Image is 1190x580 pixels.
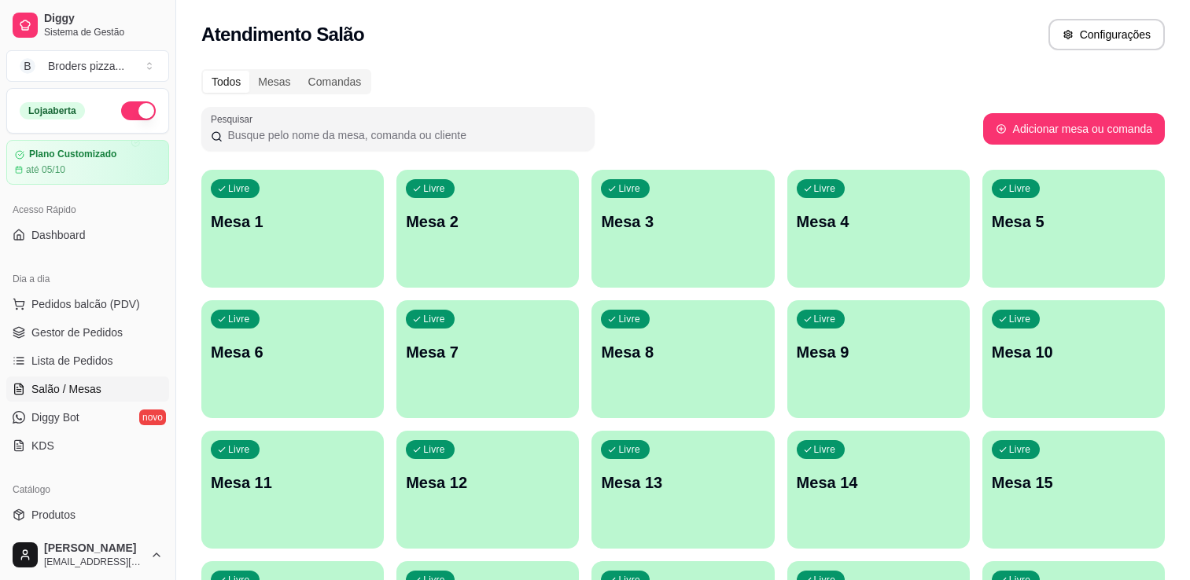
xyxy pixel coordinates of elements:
[601,472,764,494] p: Mesa 13
[6,405,169,430] a: Diggy Botnovo
[591,170,774,288] button: LivreMesa 3
[797,211,960,233] p: Mesa 4
[591,300,774,418] button: LivreMesa 8
[31,381,101,397] span: Salão / Mesas
[249,71,299,93] div: Mesas
[797,341,960,363] p: Mesa 9
[211,472,374,494] p: Mesa 11
[6,50,169,82] button: Select a team
[1009,443,1031,456] p: Livre
[211,112,258,126] label: Pesquisar
[48,58,124,74] div: Broders pizza ...
[211,211,374,233] p: Mesa 1
[20,102,85,119] div: Loja aberta
[1048,19,1165,50] button: Configurações
[6,348,169,373] a: Lista de Pedidos
[300,71,370,93] div: Comandas
[6,536,169,574] button: [PERSON_NAME][EMAIL_ADDRESS][DOMAIN_NAME]
[201,170,384,288] button: LivreMesa 1
[31,296,140,312] span: Pedidos balcão (PDV)
[201,431,384,549] button: LivreMesa 11
[121,101,156,120] button: Alterar Status
[982,431,1165,549] button: LivreMesa 15
[396,170,579,288] button: LivreMesa 2
[44,12,163,26] span: Diggy
[29,149,116,160] article: Plano Customizado
[618,182,640,195] p: Livre
[6,433,169,458] a: KDS
[44,26,163,39] span: Sistema de Gestão
[31,438,54,453] span: KDS
[591,431,774,549] button: LivreMesa 13
[223,127,585,143] input: Pesquisar
[406,472,569,494] p: Mesa 12
[31,507,76,523] span: Produtos
[20,58,35,74] span: B
[6,292,169,317] button: Pedidos balcão (PDV)
[423,182,445,195] p: Livre
[992,472,1155,494] p: Mesa 15
[423,443,445,456] p: Livre
[6,376,169,402] a: Salão / Mesas
[44,556,144,568] span: [EMAIL_ADDRESS][DOMAIN_NAME]
[6,222,169,248] a: Dashboard
[406,211,569,233] p: Mesa 2
[6,477,169,502] div: Catálogo
[982,300,1165,418] button: LivreMesa 10
[992,341,1155,363] p: Mesa 10
[1009,182,1031,195] p: Livre
[618,443,640,456] p: Livre
[6,502,169,527] a: Produtos
[601,211,764,233] p: Mesa 3
[228,443,250,456] p: Livre
[31,325,123,340] span: Gestor de Pedidos
[31,353,113,369] span: Lista de Pedidos
[787,300,970,418] button: LivreMesa 9
[44,541,144,556] span: [PERSON_NAME]
[814,443,836,456] p: Livre
[618,313,640,325] p: Livre
[423,313,445,325] p: Livre
[6,320,169,345] a: Gestor de Pedidos
[203,71,249,93] div: Todos
[787,431,970,549] button: LivreMesa 14
[31,409,79,425] span: Diggy Bot
[396,431,579,549] button: LivreMesa 12
[1009,313,1031,325] p: Livre
[982,170,1165,288] button: LivreMesa 5
[992,211,1155,233] p: Mesa 5
[201,22,364,47] h2: Atendimento Salão
[228,182,250,195] p: Livre
[31,227,86,243] span: Dashboard
[406,341,569,363] p: Mesa 7
[201,300,384,418] button: LivreMesa 6
[26,163,65,176] article: até 05/10
[787,170,970,288] button: LivreMesa 4
[814,182,836,195] p: Livre
[601,341,764,363] p: Mesa 8
[396,300,579,418] button: LivreMesa 7
[983,113,1165,145] button: Adicionar mesa ou comanda
[814,313,836,325] p: Livre
[6,266,169,292] div: Dia a dia
[6,140,169,185] a: Plano Customizadoaté 05/10
[797,472,960,494] p: Mesa 14
[6,197,169,222] div: Acesso Rápido
[6,6,169,44] a: DiggySistema de Gestão
[211,341,374,363] p: Mesa 6
[228,313,250,325] p: Livre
